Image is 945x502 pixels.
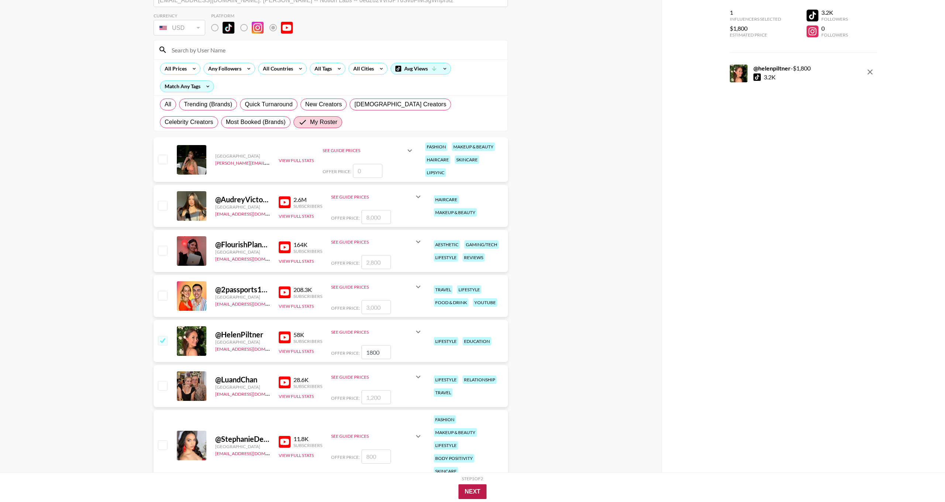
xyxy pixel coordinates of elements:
[279,196,291,208] img: YouTube
[730,9,781,16] div: 1
[245,100,293,109] span: Quick Turnaround
[753,65,791,72] strong: @ helenpiltner
[215,249,270,255] div: [GEOGRAPHIC_DATA]
[331,329,414,335] div: See Guide Prices
[279,303,314,309] button: View Full Stats
[215,300,289,307] a: [EMAIL_ADDRESS][DOMAIN_NAME]
[258,63,295,74] div: All Countries
[293,376,322,384] div: 28.6K
[425,142,447,151] div: fashion
[730,16,781,22] div: Influencers Selected
[331,239,414,245] div: See Guide Prices
[361,255,391,269] input: 2,800
[215,255,289,262] a: [EMAIL_ADDRESS][DOMAIN_NAME]
[361,450,391,464] input: 800
[464,240,499,249] div: gaming/tech
[434,428,477,437] div: makeup & beauty
[279,286,291,298] img: YouTube
[463,337,491,345] div: education
[457,285,481,294] div: lifestyle
[331,395,360,401] span: Offer Price:
[434,415,456,424] div: fashion
[331,433,414,439] div: See Guide Prices
[434,298,468,307] div: food & drink
[434,337,458,345] div: lifestyle
[293,331,322,338] div: 58K
[279,393,314,399] button: View Full Stats
[215,210,289,217] a: [EMAIL_ADDRESS][DOMAIN_NAME]
[821,16,848,22] div: Followers
[279,241,291,253] img: YouTube
[215,285,270,294] div: @ 2passports1dream
[434,467,458,475] div: skincare
[215,195,270,204] div: @ AudreyVictoria
[293,203,322,209] div: Subscribers
[331,260,360,266] span: Offer Price:
[331,323,423,341] div: See Guide Prices
[463,253,485,262] div: reviews
[215,159,324,166] a: [PERSON_NAME][EMAIL_ADDRESS][DOMAIN_NAME]
[167,44,503,56] input: Search by User Name
[331,427,423,445] div: See Guide Prices
[215,153,270,159] div: [GEOGRAPHIC_DATA]
[434,208,477,217] div: makeup & beauty
[293,293,322,299] div: Subscribers
[215,449,289,456] a: [EMAIL_ADDRESS][DOMAIN_NAME]
[323,142,414,159] div: See Guide Prices
[154,13,205,18] div: Currency
[730,25,781,32] div: $1,800
[154,18,205,37] div: Remove selected talent to change your currency
[434,195,459,204] div: haircare
[293,248,322,254] div: Subscribers
[215,339,270,345] div: [GEOGRAPHIC_DATA]
[281,22,293,34] img: YouTube
[434,253,458,262] div: lifestyle
[279,213,314,219] button: View Full Stats
[293,241,322,248] div: 164K
[473,298,497,307] div: youtube
[293,435,322,443] div: 11.8K
[353,164,382,178] input: 0
[279,348,314,354] button: View Full Stats
[279,376,291,388] img: YouTube
[310,63,333,74] div: All Tags
[293,384,322,389] div: Subscribers
[331,188,423,206] div: See Guide Prices
[425,168,446,177] div: lipsync
[323,148,405,153] div: See Guide Prices
[753,65,811,72] div: - $ 1,800
[354,100,446,109] span: [DEMOGRAPHIC_DATA] Creators
[215,204,270,210] div: [GEOGRAPHIC_DATA]
[215,345,289,352] a: [EMAIL_ADDRESS][DOMAIN_NAME]
[310,118,337,127] span: My Roster
[160,81,214,92] div: Match Any Tags
[293,286,322,293] div: 208.3K
[331,278,423,296] div: See Guide Prices
[361,345,391,359] input: 1,400
[434,375,458,384] div: lifestyle
[458,484,487,499] button: Next
[204,63,243,74] div: Any Followers
[331,374,414,380] div: See Guide Prices
[331,350,360,356] span: Offer Price:
[863,65,877,79] button: remove
[730,32,781,38] div: Estimated Price
[331,305,360,311] span: Offer Price:
[462,476,483,481] div: Step 1 of 2
[349,63,375,74] div: All Cities
[293,338,322,344] div: Subscribers
[821,25,848,32] div: 0
[331,233,423,251] div: See Guide Prices
[434,285,453,294] div: travel
[215,375,270,384] div: @ LuandChan
[211,13,299,18] div: Platform
[279,331,291,343] img: YouTube
[434,388,453,397] div: travel
[223,22,234,34] img: TikTok
[215,444,270,449] div: [GEOGRAPHIC_DATA]
[361,390,391,404] input: 1,200
[331,194,414,200] div: See Guide Prices
[821,9,848,16] div: 3.2K
[434,441,458,450] div: lifestyle
[764,73,776,81] div: 3.2K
